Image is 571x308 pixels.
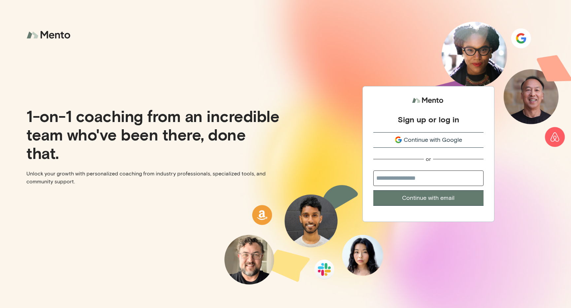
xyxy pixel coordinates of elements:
[26,170,280,186] p: Unlock your growth with personalized coaching from industry professionals, specialized tools, and...
[426,156,431,163] div: or
[26,107,280,162] p: 1-on-1 coaching from an incredible team who've been there, done that.
[398,114,459,124] div: Sign up or log in
[404,136,462,144] span: Continue with Google
[373,190,484,206] button: Continue with email
[373,132,484,148] button: Continue with Google
[412,94,445,107] img: logo.svg
[26,26,73,44] img: logo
